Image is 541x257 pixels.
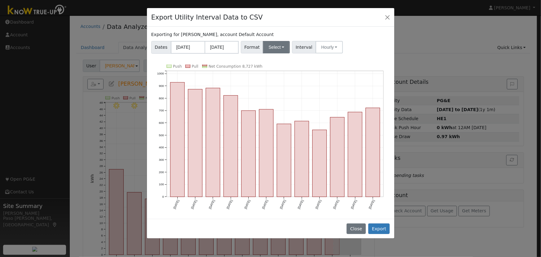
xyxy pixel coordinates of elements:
[333,199,340,210] text: [DATE]
[292,41,316,53] span: Interval
[277,124,291,197] rect: onclick=""
[159,97,164,100] text: 800
[313,130,327,197] rect: onclick=""
[209,64,263,69] text: Net Consumption 8,727 kWh
[173,199,180,210] text: [DATE]
[224,95,238,197] rect: onclick=""
[159,121,164,124] text: 600
[190,199,197,210] text: [DATE]
[159,109,164,112] text: 700
[383,13,392,21] button: Close
[259,109,273,197] rect: onclick=""
[159,146,164,149] text: 400
[330,117,344,197] rect: onclick=""
[368,199,375,210] text: [DATE]
[188,89,202,197] rect: onclick=""
[162,195,164,199] text: 0
[151,41,171,54] span: Dates
[366,108,380,197] rect: onclick=""
[241,41,264,53] span: Format
[159,183,164,186] text: 100
[368,223,390,234] button: Export
[316,41,343,53] button: Hourly
[170,82,184,197] rect: onclick=""
[192,64,198,69] text: Pull
[261,199,268,210] text: [DATE]
[350,199,357,210] text: [DATE]
[151,31,274,38] label: Exporting for [PERSON_NAME], account Default Account
[151,12,263,22] h4: Export Utility Interval Data to CSV
[263,41,290,53] button: Select
[206,88,220,197] rect: onclick=""
[173,64,182,69] text: Push
[159,133,164,137] text: 500
[226,199,233,210] text: [DATE]
[295,121,309,197] rect: onclick=""
[244,199,251,210] text: [DATE]
[297,199,304,210] text: [DATE]
[159,158,164,161] text: 300
[159,84,164,88] text: 900
[208,199,215,210] text: [DATE]
[347,223,366,234] button: Close
[159,170,164,174] text: 200
[241,110,255,197] rect: onclick=""
[157,72,164,75] text: 1000
[348,112,362,197] rect: onclick=""
[279,199,286,210] text: [DATE]
[315,199,322,210] text: [DATE]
